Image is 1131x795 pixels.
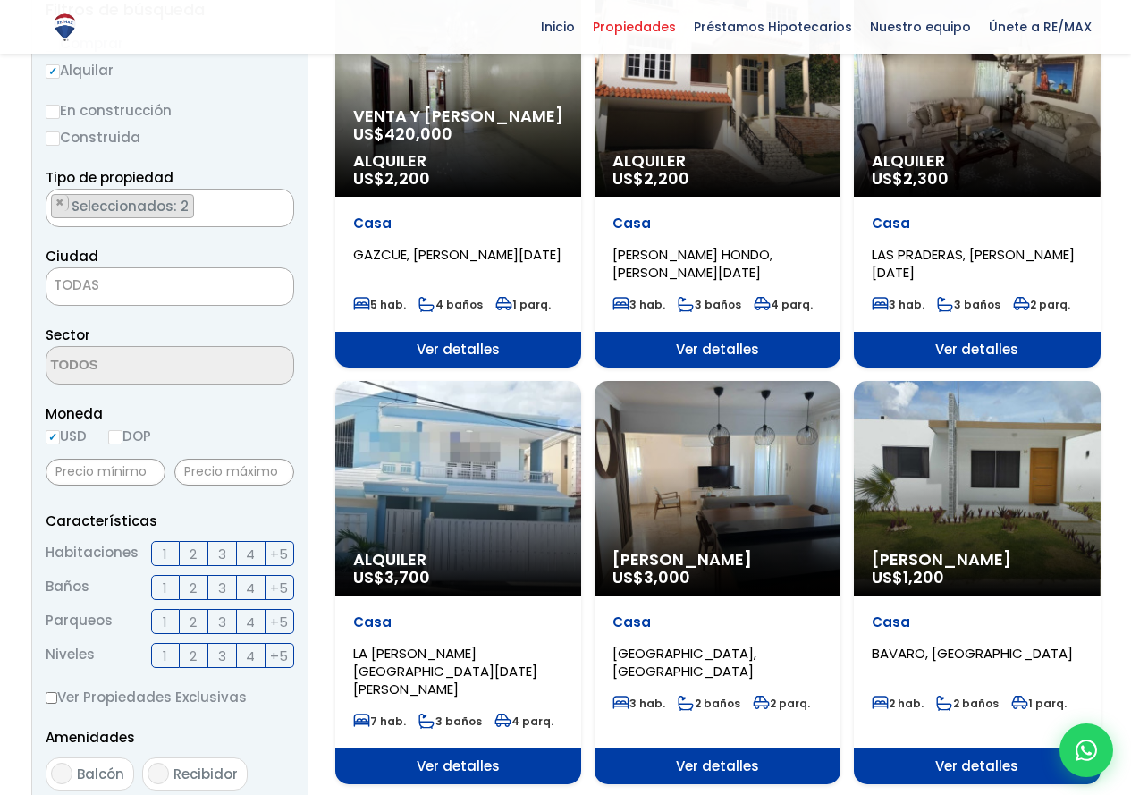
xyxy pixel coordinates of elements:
input: En construcción [46,105,60,119]
span: Ver detalles [854,332,1100,368]
li: CASA [51,194,194,218]
span: [PERSON_NAME] [612,551,823,569]
span: Recibidor [173,765,238,783]
span: 4 parq. [754,297,813,312]
span: Ver detalles [335,748,581,784]
button: Remove item [52,195,69,211]
input: Recibidor [148,763,169,784]
p: Casa [612,613,823,631]
span: 3 baños [678,297,741,312]
textarea: Search [46,347,220,385]
span: 3 hab. [872,297,924,312]
span: 3 [218,577,226,599]
span: 2 baños [936,696,999,711]
input: DOP [108,430,122,444]
span: Balcón [77,765,124,783]
span: 1 parq. [1011,696,1067,711]
input: Balcón [51,763,72,784]
a: [PERSON_NAME] US$1,200 Casa BAVARO, [GEOGRAPHIC_DATA] 2 hab. 2 baños 1 parq. Ver detalles [854,381,1100,784]
span: 7 hab. [353,714,406,729]
span: +5 [270,611,288,633]
span: Alquiler [353,551,563,569]
span: 2 [190,577,197,599]
span: Ver detalles [595,332,840,368]
p: Casa [872,613,1082,631]
span: [PERSON_NAME] [872,551,1082,569]
span: 2 baños [678,696,740,711]
p: Casa [353,215,563,233]
span: GAZCUE, [PERSON_NAME][DATE] [353,245,561,264]
input: Construida [46,131,60,146]
span: 420,000 [384,123,452,145]
span: Baños [46,575,89,600]
span: Ver detalles [854,748,1100,784]
label: En construcción [46,99,294,122]
span: Habitaciones [46,541,139,566]
span: Parqueos [46,609,113,634]
label: DOP [108,425,151,447]
span: Nuestro equipo [861,13,980,40]
label: USD [46,425,87,447]
span: 1 [163,645,167,667]
p: Amenidades [46,726,294,748]
p: Características [46,510,294,532]
button: Remove all items [274,194,284,212]
span: × [55,195,64,211]
span: US$ [872,167,949,190]
span: BAVARO, [GEOGRAPHIC_DATA] [872,644,1073,663]
span: Alquiler [872,152,1082,170]
a: Alquiler US$3,700 Casa LA [PERSON_NAME][GEOGRAPHIC_DATA][DATE][PERSON_NAME] 7 hab. 3 baños 4 parq... [335,381,581,784]
span: Alquiler [353,152,563,170]
span: Seleccionados: 2 [70,197,193,216]
span: 3 [218,543,226,565]
span: 1,200 [903,566,944,588]
textarea: Search [46,190,56,228]
span: 3,000 [644,566,690,588]
span: 2,300 [903,167,949,190]
span: US$ [612,167,689,190]
span: TODAS [46,267,294,306]
span: 4 [246,543,255,565]
span: US$ [353,123,452,145]
p: Casa [872,215,1082,233]
span: Ver detalles [595,748,840,784]
a: [PERSON_NAME] US$3,000 Casa [GEOGRAPHIC_DATA], [GEOGRAPHIC_DATA] 3 hab. 2 baños 2 parq. Ver detalles [595,381,840,784]
span: TODAS [54,275,99,294]
span: 3 hab. [612,696,665,711]
span: 4 parq. [494,714,553,729]
span: LA [PERSON_NAME][GEOGRAPHIC_DATA][DATE][PERSON_NAME] [353,644,537,698]
span: Ver detalles [335,332,581,368]
input: USD [46,430,60,444]
span: 4 [246,645,255,667]
span: × [274,195,283,211]
span: LAS PRADERAS, [PERSON_NAME][DATE] [872,245,1075,282]
span: [PERSON_NAME] HONDO, [PERSON_NAME][DATE] [612,245,772,282]
span: +5 [270,543,288,565]
span: 3 hab. [612,297,665,312]
span: 3 baños [937,297,1000,312]
span: 1 [163,543,167,565]
span: Niveles [46,643,95,668]
input: Precio máximo [174,459,294,486]
span: 1 [163,611,167,633]
span: 4 [246,577,255,599]
span: US$ [353,566,430,588]
span: +5 [270,577,288,599]
span: 3 [218,645,226,667]
span: 2 parq. [753,696,810,711]
span: Venta y [PERSON_NAME] [353,107,563,125]
span: Propiedades [584,13,685,40]
span: 1 [163,577,167,599]
span: US$ [612,566,690,588]
input: Precio mínimo [46,459,165,486]
span: Inicio [532,13,584,40]
span: 3 [218,611,226,633]
span: Ciudad [46,247,98,266]
span: 5 hab. [353,297,406,312]
span: Alquiler [612,152,823,170]
span: 2 [190,543,197,565]
input: Alquilar [46,64,60,79]
p: Casa [353,613,563,631]
label: Alquilar [46,59,294,81]
label: Ver Propiedades Exclusivas [46,686,294,708]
